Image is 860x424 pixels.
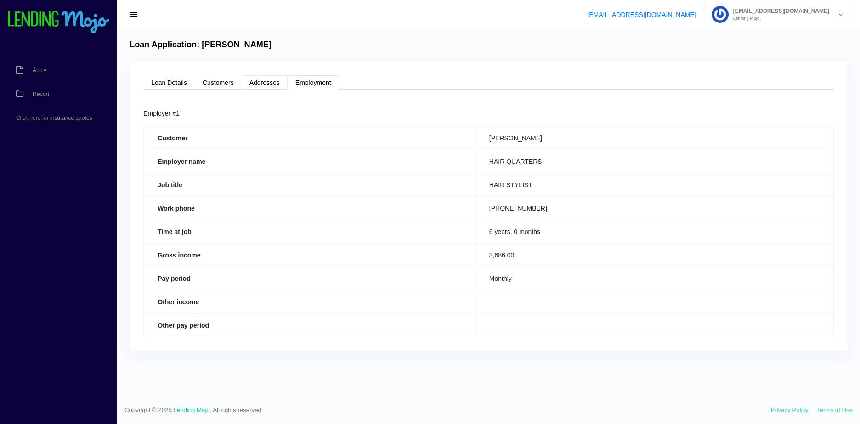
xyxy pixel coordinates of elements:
[144,126,475,150] th: Customer
[33,91,49,97] span: Report
[143,108,834,119] div: Employer #1
[587,11,696,18] a: [EMAIL_ADDRESS][DOMAIN_NAME]
[729,16,829,21] small: Lending Mojo
[144,290,475,313] th: Other income
[144,173,475,196] th: Job title
[144,313,475,337] th: Other pay period
[7,11,110,34] img: logo-small.png
[475,150,833,173] td: HAIR QUARTERS
[144,243,475,267] th: Gross income
[242,75,288,90] a: Addresses
[144,220,475,243] th: Time at job
[729,8,829,14] span: [EMAIL_ADDRESS][DOMAIN_NAME]
[475,196,833,220] td: [PHONE_NUMBER]
[33,67,46,73] span: Apply
[174,407,210,413] a: Lending Mojo
[144,150,475,173] th: Employer name
[124,406,771,415] span: Copyright © 2025. . All rights reserved.
[288,75,339,90] a: Employment
[195,75,242,90] a: Customers
[16,115,92,121] span: Click here for insurance quotes
[475,126,833,150] td: [PERSON_NAME]
[475,220,833,243] td: 6 years, 0 months
[143,75,195,90] a: Loan Details
[771,407,809,413] a: Privacy Policy
[712,6,729,23] img: Profile image
[475,243,833,267] td: 3,686.00
[817,407,853,413] a: Terms of Use
[144,196,475,220] th: Work phone
[475,267,833,290] td: Monthly
[144,267,475,290] th: Pay period
[475,173,833,196] td: HAIR STYLIST
[130,40,272,50] h4: Loan Application: [PERSON_NAME]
